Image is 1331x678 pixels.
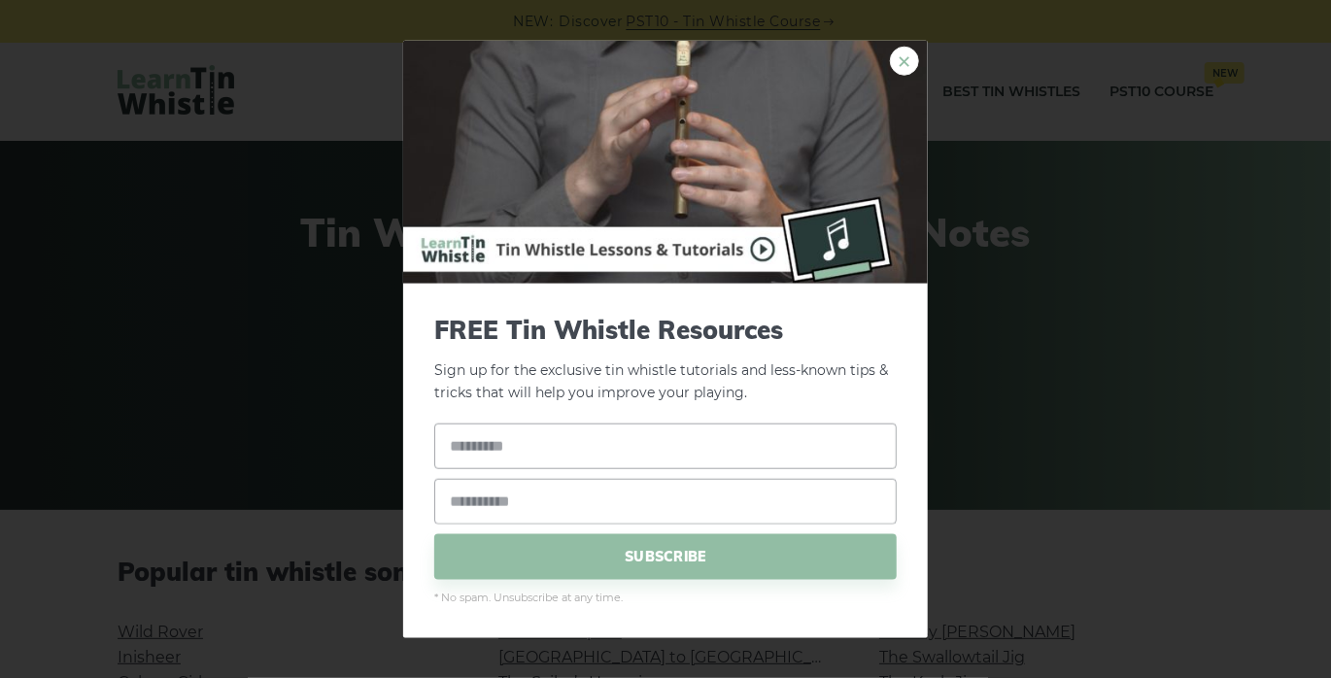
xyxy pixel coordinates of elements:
span: SUBSCRIBE [434,533,897,579]
span: FREE Tin Whistle Resources [434,315,897,345]
a: × [890,47,919,76]
p: Sign up for the exclusive tin whistle tutorials and less-known tips & tricks that will help you i... [434,315,897,404]
span: * No spam. Unsubscribe at any time. [434,589,897,606]
img: Tin Whistle Buying Guide Preview [403,41,928,284]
